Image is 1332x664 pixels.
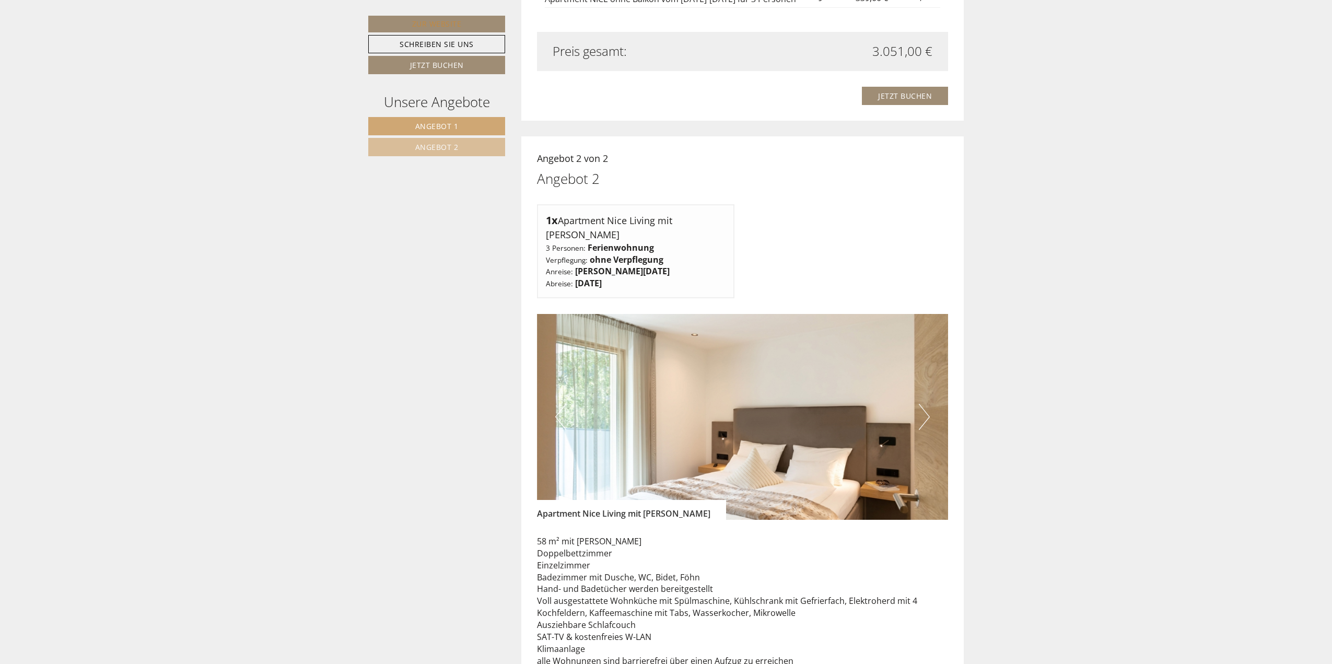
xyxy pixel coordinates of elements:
small: Verpflegung: [546,255,588,265]
span: 3.051,00 € [872,42,932,60]
b: ohne Verpflegung [590,254,663,265]
div: Preis gesamt: [545,42,743,60]
img: image [537,314,949,520]
div: Angebot 2 [537,169,600,189]
a: Jetzt buchen [368,56,505,74]
small: Anreise: [546,266,573,276]
div: Apartment Nice Living mit [PERSON_NAME] [546,213,726,241]
div: Apartment Nice Living mit [PERSON_NAME] [537,500,726,520]
small: Abreise: [546,278,573,288]
span: Angebot 2 von 2 [537,152,608,165]
a: Zur Website [368,16,505,32]
button: Previous [555,404,566,430]
span: Angebot 1 [415,121,459,131]
div: Unsere Angebote [368,92,505,112]
a: Jetzt buchen [862,87,948,105]
b: [DATE] [575,277,602,289]
button: Next [919,404,930,430]
b: 1x [546,213,558,227]
b: [PERSON_NAME][DATE] [575,265,670,277]
a: Schreiben Sie uns [368,35,505,53]
b: Ferienwohnung [588,242,654,253]
small: 3 Personen: [546,243,586,253]
span: Angebot 2 [415,142,459,152]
